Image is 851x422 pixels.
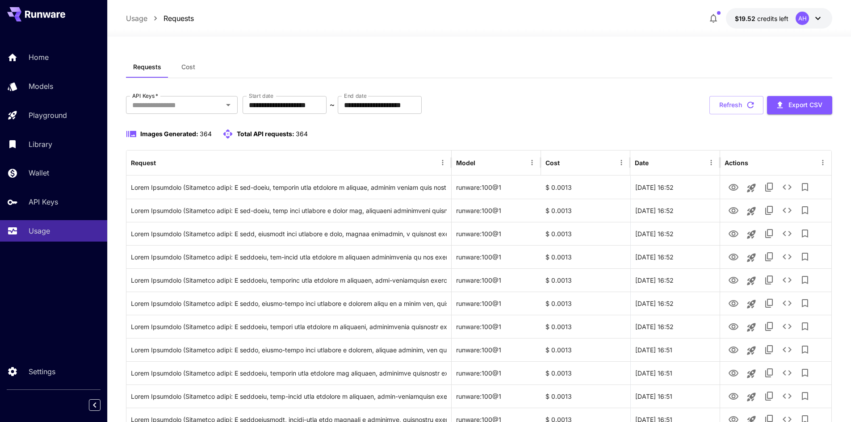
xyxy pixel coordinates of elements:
[760,364,778,382] button: Copy TaskUUID
[709,96,763,114] button: Refresh
[452,384,541,408] div: runware:100@1
[796,225,814,242] button: Add to library
[760,294,778,312] button: Copy TaskUUID
[725,364,742,382] button: View Image
[133,63,161,71] span: Requests
[541,245,630,268] div: $ 0.0013
[436,156,449,169] button: Menu
[742,179,760,197] button: Launch in playground
[742,202,760,220] button: Launch in playground
[131,222,447,245] div: Click to copy prompt
[131,338,447,361] div: Click to copy prompt
[452,361,541,384] div: runware:100@1
[541,315,630,338] div: $ 0.0013
[742,318,760,336] button: Launch in playground
[157,156,169,169] button: Sort
[237,130,294,138] span: Total API requests:
[796,178,814,196] button: Add to library
[452,268,541,292] div: runware:100@1
[181,63,195,71] span: Cost
[725,224,742,242] button: View Image
[541,292,630,315] div: $ 0.0013
[742,365,760,383] button: Launch in playground
[29,226,50,236] p: Usage
[778,271,796,289] button: See details
[630,222,720,245] div: 26 Aug, 2025 16:52
[126,13,147,24] a: Usage
[541,384,630,408] div: $ 0.0013
[29,196,58,207] p: API Keys
[726,8,832,29] button: $19.5175AH
[89,399,101,411] button: Collapse sidebar
[29,52,49,63] p: Home
[131,315,447,338] div: Click to copy prompt
[545,159,560,167] div: Cost
[344,92,366,100] label: End date
[249,92,273,100] label: Start date
[742,388,760,406] button: Launch in playground
[742,342,760,359] button: Launch in playground
[131,269,447,292] div: Click to copy prompt
[630,292,720,315] div: 26 Aug, 2025 16:52
[796,318,814,335] button: Add to library
[630,268,720,292] div: 26 Aug, 2025 16:52
[760,225,778,242] button: Copy TaskUUID
[131,159,156,167] div: Request
[742,249,760,267] button: Launch in playground
[29,110,67,121] p: Playground
[630,175,720,199] div: 26 Aug, 2025 16:52
[630,338,720,361] div: 26 Aug, 2025 16:51
[452,199,541,222] div: runware:100@1
[725,201,742,219] button: View Image
[725,178,742,196] button: View Image
[778,341,796,359] button: See details
[131,246,447,268] div: Click to copy prompt
[296,130,308,138] span: 364
[778,364,796,382] button: See details
[735,15,757,22] span: $19.52
[778,248,796,266] button: See details
[760,248,778,266] button: Copy TaskUUID
[635,159,649,167] div: Date
[760,271,778,289] button: Copy TaskUUID
[29,366,55,377] p: Settings
[735,14,788,23] div: $19.5175
[163,13,194,24] a: Requests
[222,99,235,111] button: Open
[476,156,489,169] button: Sort
[452,175,541,199] div: runware:100@1
[131,176,447,199] div: Click to copy prompt
[630,199,720,222] div: 26 Aug, 2025 16:52
[725,317,742,335] button: View Image
[742,272,760,290] button: Launch in playground
[760,341,778,359] button: Copy TaskUUID
[541,175,630,199] div: $ 0.0013
[29,81,53,92] p: Models
[778,294,796,312] button: See details
[330,100,335,110] p: ~
[131,199,447,222] div: Click to copy prompt
[650,156,662,169] button: Sort
[126,13,194,24] nav: breadcrumb
[132,92,158,100] label: API Keys
[630,361,720,384] div: 26 Aug, 2025 16:51
[140,130,198,138] span: Images Generated:
[200,130,212,138] span: 364
[630,245,720,268] div: 26 Aug, 2025 16:52
[760,387,778,405] button: Copy TaskUUID
[742,295,760,313] button: Launch in playground
[29,167,49,178] p: Wallet
[29,139,52,150] p: Library
[778,178,796,196] button: See details
[452,222,541,245] div: runware:100@1
[456,159,475,167] div: Model
[778,201,796,219] button: See details
[541,268,630,292] div: $ 0.0013
[796,341,814,359] button: Add to library
[131,292,447,315] div: Click to copy prompt
[541,222,630,245] div: $ 0.0013
[725,294,742,312] button: View Image
[96,397,107,413] div: Collapse sidebar
[541,361,630,384] div: $ 0.0013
